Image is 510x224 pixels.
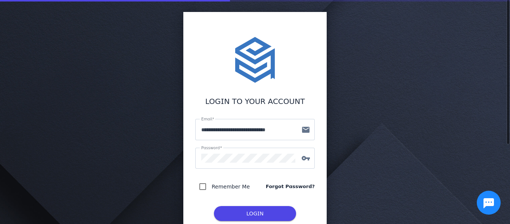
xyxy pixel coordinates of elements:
[210,182,250,191] label: Remember Me
[201,117,212,121] mat-label: Email
[214,206,296,221] button: LOG IN
[246,211,264,217] span: LOGIN
[266,183,315,190] a: Forgot Password?
[231,36,279,84] img: stacktome.svg
[195,96,315,107] div: LOGIN TO YOUR ACCOUNT
[297,125,315,134] mat-icon: mail
[297,154,315,163] mat-icon: vpn_key
[201,145,220,150] mat-label: Password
